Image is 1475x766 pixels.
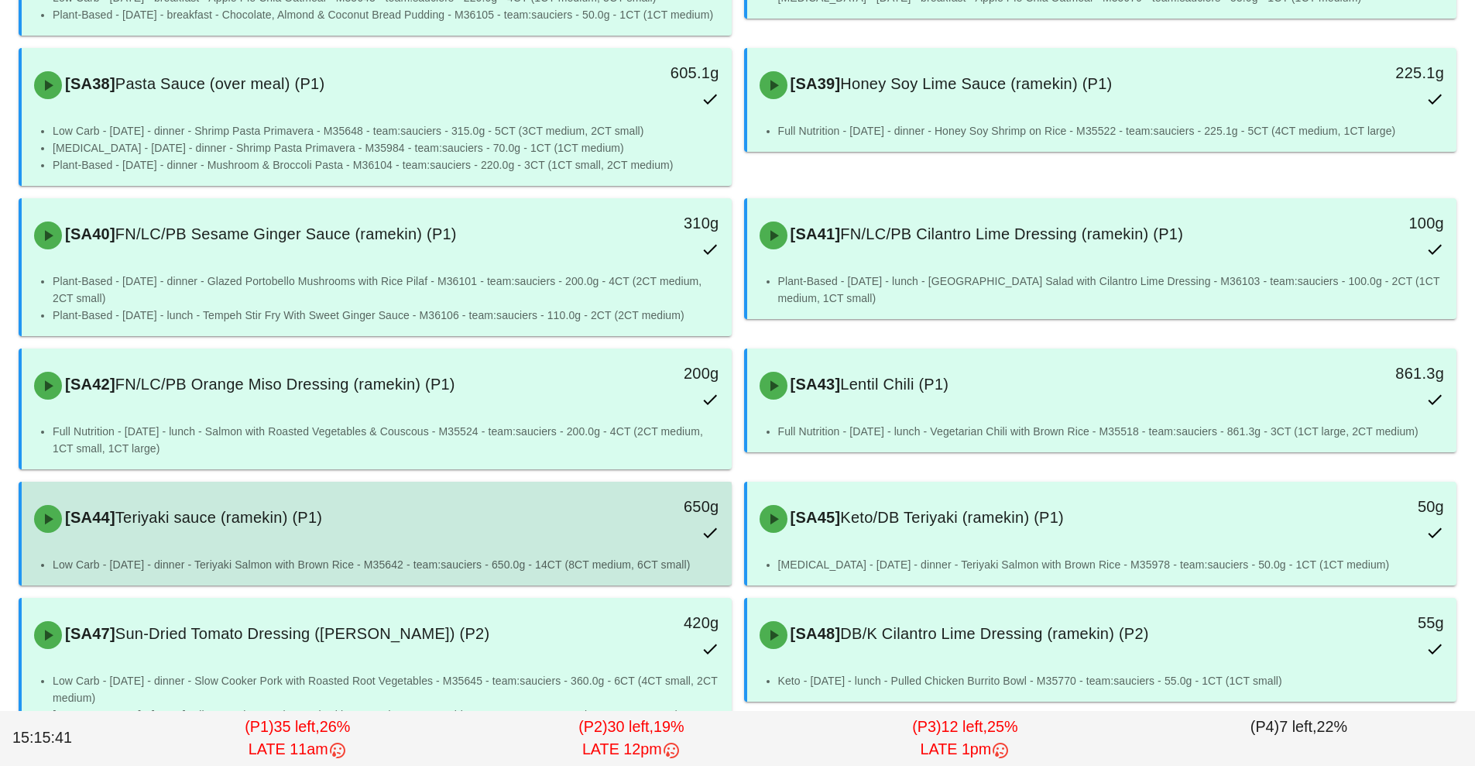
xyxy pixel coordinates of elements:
li: Low Carb - [DATE] - dinner - Slow Cooker Pork with Roasted Root Vegetables - M35645 - team:saucie... [53,672,719,706]
span: 30 left, [608,718,653,735]
span: Keto/DB Teriyaki (ramekin) (P1) [840,509,1064,526]
span: [SA43] [787,376,841,393]
div: 200g [561,361,719,386]
li: Low Carb - [DATE] - dinner - Teriyaki Salmon with Brown Rice - M35642 - team:sauciers - 650.0g - ... [53,556,719,573]
span: Sun-Dried Tomato Dressing ([PERSON_NAME]) (P2) [115,625,490,642]
li: Plant-Based - [DATE] - dinner - Glazed Portobello Mushrooms with Rice Pilaf - M36101 - team:sauci... [53,273,719,307]
div: 861.3g [1287,361,1444,386]
span: Lentil Chili (P1) [840,376,948,393]
li: Low Carb - [DATE] - dinner - Shrimp Pasta Primavera - M35648 - team:sauciers - 315.0g - 5CT (3CT ... [53,122,719,139]
span: [SA42] [62,376,115,393]
span: [SA44] [62,509,115,526]
span: [SA40] [62,225,115,242]
span: FN/LC/PB Orange Miso Dressing (ramekin) (P1) [115,376,455,393]
li: Plant-Based - [DATE] - dinner - Mushroom & Broccoli Pasta - M36104 - team:sauciers - 220.0g - 3CT... [53,156,719,173]
span: Honey Soy Lime Sauce (ramekin) (P1) [840,75,1112,92]
div: 100g [1287,211,1444,235]
div: LATE 1pm [801,738,1129,761]
li: Full Nutrition - [DATE] - lunch - Salmon with Roasted Vegetables & Couscous - M35524 - team:sauci... [53,423,719,457]
div: (P1) 26% [131,713,465,764]
li: [MEDICAL_DATA] - [DATE] - dinner - Slow Cooker Pork with Roasted Root Vegetables - M35981 - team:... [53,706,719,740]
span: FN/LC/PB Sesame Ginger Sauce (ramekin) (P1) [115,225,457,242]
div: (P2) 19% [465,713,798,764]
span: Teriyaki sauce (ramekin) (P1) [115,509,322,526]
span: FN/LC/PB Cilantro Lime Dressing (ramekin) (P1) [840,225,1183,242]
li: Keto - [DATE] - lunch - Pulled Chicken Burrito Bowl - M35770 - team:sauciers - 55.0g - 1CT (1CT s... [778,672,1445,689]
li: Full Nutrition - [DATE] - dinner - Honey Soy Shrimp on Rice - M35522 - team:sauciers - 225.1g - 5... [778,122,1445,139]
div: LATE 11am [134,738,461,761]
li: Plant-Based - [DATE] - lunch - Tempeh Stir Fry With Sweet Ginger Sauce - M36106 - team:sauciers -... [53,307,719,324]
span: Pasta Sauce (over meal) (P1) [115,75,324,92]
div: 55g [1287,610,1444,635]
li: [MEDICAL_DATA] - [DATE] - dinner - Shrimp Pasta Primavera - M35984 - team:sauciers - 70.0g - 1CT ... [53,139,719,156]
div: 650g [561,494,719,519]
div: 310g [561,211,719,235]
div: 420g [561,610,719,635]
span: [SA48] [787,625,841,642]
span: DB/K Cilantro Lime Dressing (ramekin) (P2) [840,625,1148,642]
li: Full Nutrition - [DATE] - lunch - Vegetarian Chili with Brown Rice - M35518 - team:sauciers - 861... [778,423,1445,440]
span: 12 left, [942,718,987,735]
span: [SA47] [62,625,115,642]
span: [SA41] [787,225,841,242]
div: 50g [1287,494,1444,519]
li: Plant-Based - [DATE] - breakfast - Chocolate, Almond & Coconut Bread Pudding - M36105 - team:sauc... [53,6,719,23]
li: Plant-Based - [DATE] - lunch - [GEOGRAPHIC_DATA] Salad with Cilantro Lime Dressing - M36103 - tea... [778,273,1445,307]
div: LATE 12pm [468,738,795,761]
div: 15:15:41 [9,723,131,753]
div: 225.1g [1287,60,1444,85]
span: [SA45] [787,509,841,526]
span: [SA38] [62,75,115,92]
div: (P3) 25% [798,713,1132,764]
div: 605.1g [561,60,719,85]
li: [MEDICAL_DATA] - [DATE] - dinner - Teriyaki Salmon with Brown Rice - M35978 - team:sauciers - 50.... [778,556,1445,573]
span: 7 left, [1279,718,1316,735]
div: (P4) 22% [1132,713,1466,764]
span: 35 left, [273,718,319,735]
span: [SA39] [787,75,841,92]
